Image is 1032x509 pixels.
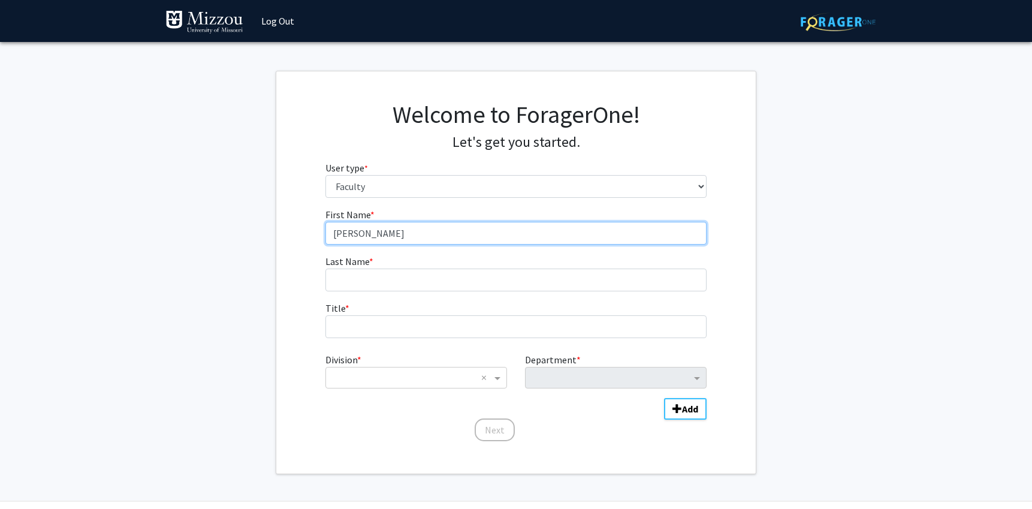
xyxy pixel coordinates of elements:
[525,367,707,388] ng-select: Department
[325,161,368,175] label: User type
[9,455,51,500] iframe: Chat
[664,398,707,420] button: Add Division/Department
[325,367,507,388] ng-select: Division
[165,10,243,34] img: University of Missouri Logo
[325,255,369,267] span: Last Name
[325,100,707,129] h1: Welcome to ForagerOne!
[682,403,698,415] b: Add
[481,371,491,385] span: Clear all
[325,209,370,221] span: First Name
[801,13,876,31] img: ForagerOne Logo
[316,353,516,388] div: Division
[325,134,707,151] h4: Let's get you started.
[516,353,716,388] div: Department
[475,418,515,441] button: Next
[325,302,345,314] span: Title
